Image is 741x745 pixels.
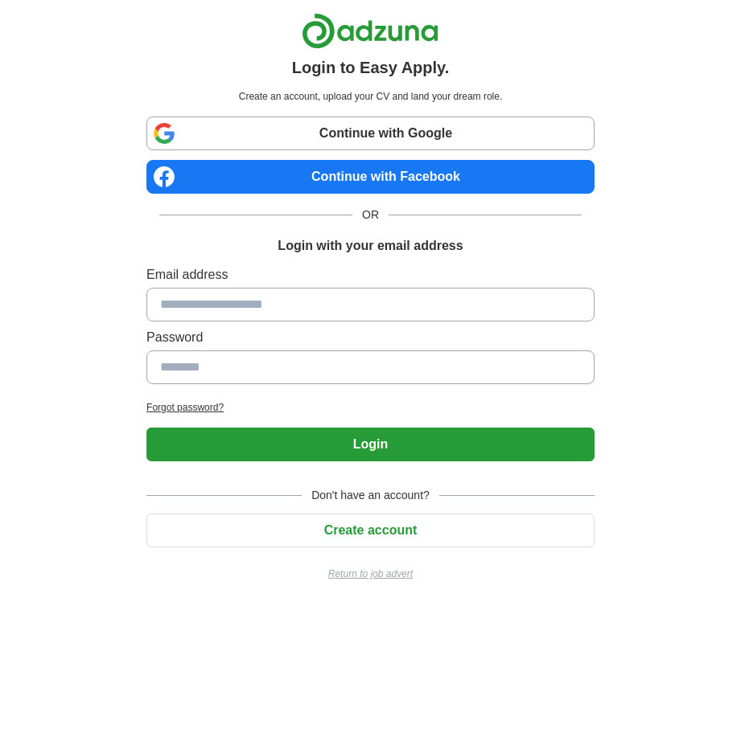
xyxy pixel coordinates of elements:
span: OR [352,207,389,223]
h1: Login to Easy Apply. [292,55,450,80]
img: Adzuna logo [302,13,438,49]
a: Continue with Google [146,117,595,150]
button: Create account [146,514,595,547]
a: Create account [146,523,595,537]
label: Password [146,328,595,347]
p: Create an account, upload your CV and land your dream role. [150,89,591,104]
span: Don't have an account? [302,487,439,504]
a: Forgot password? [146,400,595,415]
label: Email address [146,265,595,284]
a: Continue with Facebook [146,160,595,194]
a: Return to job advert [146,567,595,581]
h1: Login with your email address [278,236,463,256]
button: Login [146,428,595,461]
